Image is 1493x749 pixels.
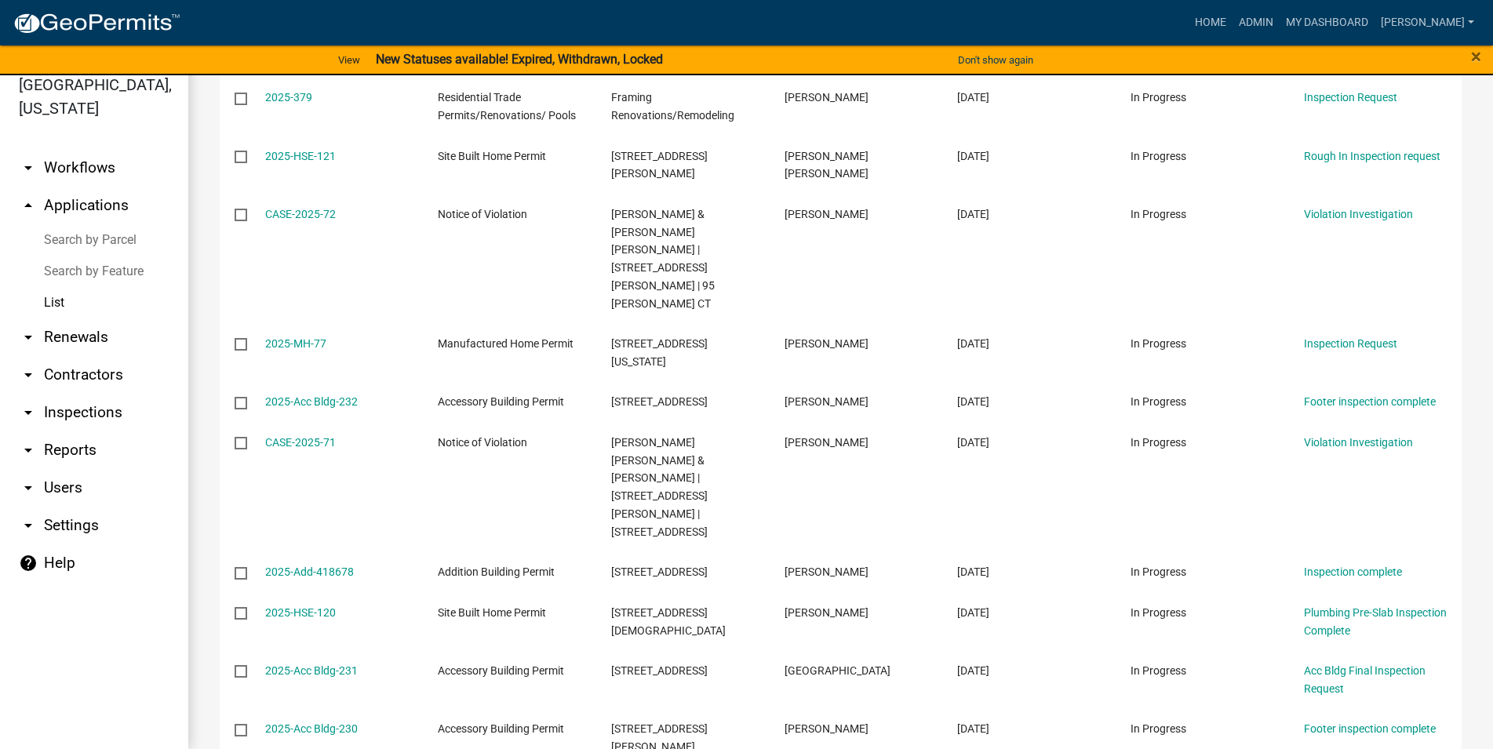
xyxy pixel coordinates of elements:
span: 05/16/2025 [957,150,989,162]
a: Acc Bldg Final Inspection Request [1304,664,1426,695]
span: In Progress [1131,208,1186,220]
span: Accessory Building Permit [438,664,564,677]
a: Violation Investigation [1304,436,1413,449]
button: Close [1471,47,1481,66]
span: devin owens [785,436,868,449]
span: devin owens [785,208,868,220]
span: In Progress [1131,565,1186,578]
i: help [19,554,38,573]
span: William R. Cardin, Jr. [785,722,868,735]
span: Nick White [785,395,868,408]
a: My Dashboard [1280,8,1375,38]
span: 1475 OLD KNOXVILLE RD [611,565,708,578]
a: 2025-MH-77 [265,337,326,350]
span: Crawford County [785,664,890,677]
a: 2025-Acc Bldg-231 [265,664,358,677]
span: 590 Creekview Dr [611,395,708,408]
a: Home [1189,8,1233,38]
a: Violation Investigation [1304,208,1413,220]
span: × [1471,45,1481,67]
span: In Progress [1131,337,1186,350]
a: 2025-HSE-120 [265,606,336,619]
strong: New Statuses available! Expired, Withdrawn, Locked [376,52,663,67]
span: 3820 Marshall Mill Rd [611,150,708,180]
i: arrow_drop_down [19,403,38,422]
span: WALTON DAVID & CAUSEY BOBBY JOE | 434 ARCHIE WAY NE | LUDOWICI, GA 31316 | 95 VINSON CT [611,208,715,310]
span: Notice of Violation [438,208,527,220]
i: arrow_drop_up [19,196,38,215]
span: Notice of Violation [438,436,527,449]
a: 2025-Acc Bldg-230 [265,722,358,735]
span: In Progress [1131,664,1186,677]
span: In Progress [1131,150,1186,162]
i: arrow_drop_down [19,328,38,347]
a: Footer inspection complete [1304,395,1436,408]
span: Scotty Jackson [785,91,868,104]
a: View [332,47,366,73]
span: Accessory Building Permit [438,722,564,735]
a: Admin [1233,8,1280,38]
a: Plumbing Pre-Slab Inspection Complete [1304,606,1447,637]
a: 2025-Acc Bldg-232 [265,395,358,408]
span: In Progress [1131,395,1186,408]
span: 05/14/2025 [957,337,989,350]
span: Framing Renovations/Remodeling [611,91,734,122]
span: 1130 Hopewell Rd East [611,664,708,677]
button: Don't show again [952,47,1040,73]
span: In Progress [1131,91,1186,104]
span: 05/19/2025 [957,91,989,104]
a: CASE-2025-71 [265,436,336,449]
span: Troy De Moss [785,337,868,350]
span: Michelle Spears Taylor [785,565,868,578]
a: Footer inspection complete [1304,722,1436,735]
i: arrow_drop_down [19,441,38,460]
span: Mike Willis [785,606,868,619]
span: 04/25/2025 [957,722,989,735]
span: In Progress [1131,606,1186,619]
a: 2025-379 [265,91,312,104]
span: 04/25/2025 [957,664,989,677]
span: BLOUNT MARCUS JIMMY & JACQUELINE L | 33 OAK RUN DR | BYRON, GA 31008 | 33 OAK RUN DR [611,436,708,538]
a: Inspection complete [1304,565,1402,578]
a: CASE-2025-72 [265,208,336,220]
a: Inspection Request [1304,337,1397,350]
span: 05/14/2025 [957,208,989,220]
span: Accessory Building Permit [438,395,564,408]
span: Addition Building Permit [438,565,555,578]
span: jacob bert walker [785,150,868,180]
span: Site Built Home Permit [438,150,546,162]
span: 2395 Old Knoxville road, Knoxville Georgia 31050 [611,337,708,368]
span: 05/06/2025 [957,606,989,619]
span: 05/09/2025 [957,565,989,578]
span: 4419 SALEM CHURCH RD [611,606,726,637]
span: Manufactured Home Permit [438,337,574,350]
a: 2025-HSE-121 [265,150,336,162]
span: In Progress [1131,436,1186,449]
a: [PERSON_NAME] [1375,8,1480,38]
i: arrow_drop_down [19,516,38,535]
i: arrow_drop_down [19,158,38,177]
span: Site Built Home Permit [438,606,546,619]
span: 05/12/2025 [957,436,989,449]
i: arrow_drop_down [19,478,38,497]
span: In Progress [1131,722,1186,735]
a: Inspection Request [1304,91,1397,104]
a: 2025-Add-418678 [265,565,354,578]
i: arrow_drop_down [19,365,38,384]
span: 05/12/2025 [957,395,989,408]
span: Residential Trade Permits/Renovations/ Pools [438,91,576,122]
a: Rough In Inspection request [1304,150,1440,162]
